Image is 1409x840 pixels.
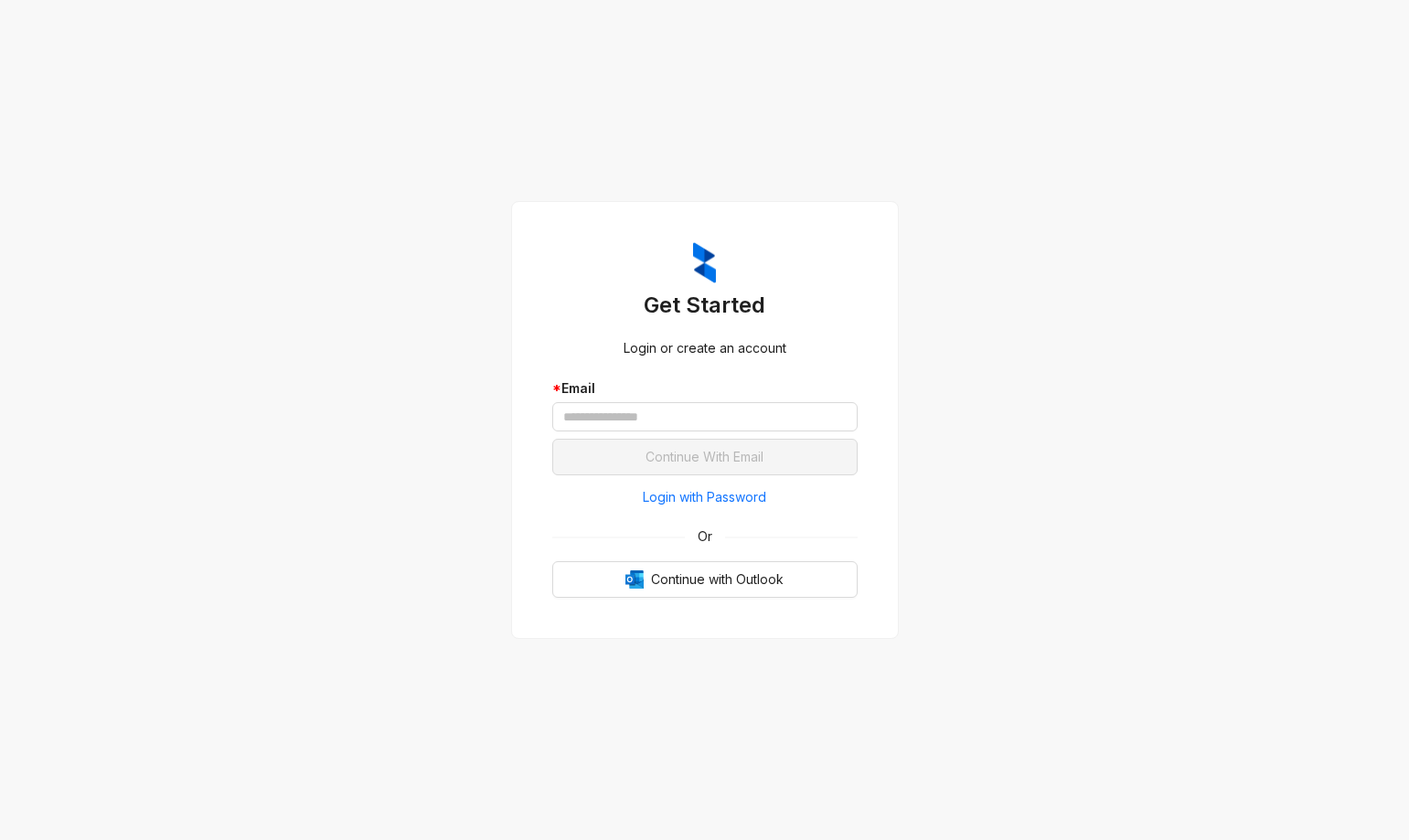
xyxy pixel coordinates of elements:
[552,483,858,512] button: Login with Password
[552,291,858,320] h3: Get Started
[552,561,858,598] button: OutlookContinue with Outlook
[552,338,858,358] div: Login or create an account
[685,526,725,547] span: Or
[693,242,716,284] img: ZumaIcon
[643,487,766,507] span: Login with Password
[552,439,858,475] button: Continue With Email
[625,570,644,589] img: Outlook
[552,378,858,399] div: Email
[651,569,784,590] span: Continue with Outlook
